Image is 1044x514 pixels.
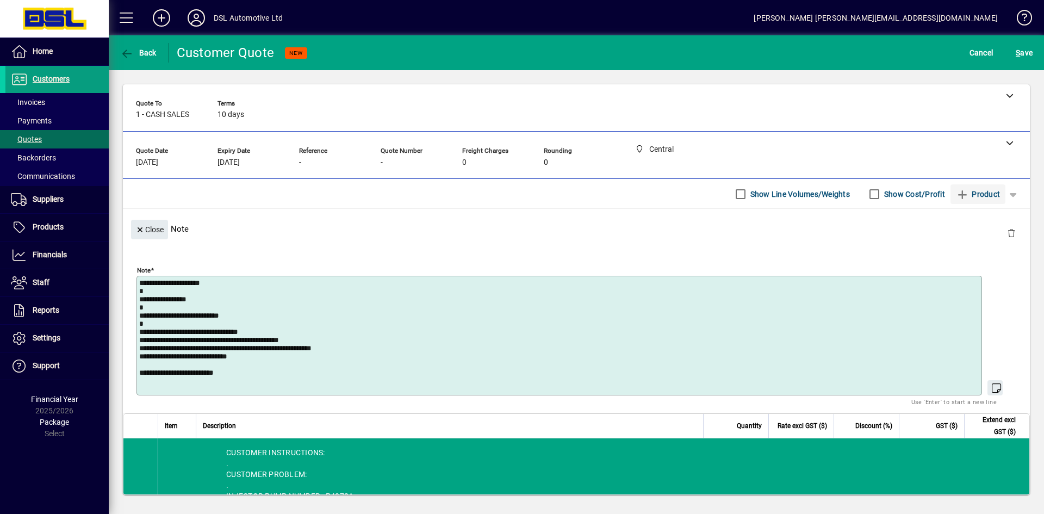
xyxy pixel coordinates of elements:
a: Invoices [5,93,109,112]
a: Communications [5,167,109,185]
mat-hint: Use 'Enter' to start a new line [911,395,997,408]
span: Cancel [970,44,993,61]
a: Payments [5,112,109,130]
span: 10 days [217,110,244,119]
span: NEW [289,49,303,57]
span: [DATE] [217,158,240,167]
a: Backorders [5,148,109,167]
span: Quotes [11,135,42,144]
span: 0 [544,158,548,167]
a: Products [5,214,109,241]
span: Invoices [11,98,45,107]
span: Staff [33,278,49,287]
span: Rate excl GST ($) [778,420,827,432]
button: Profile [179,8,214,28]
a: Reports [5,297,109,324]
span: Settings [33,333,60,342]
label: Show Cost/Profit [882,189,945,200]
label: Show Line Volumes/Weights [748,189,850,200]
a: Home [5,38,109,65]
span: Close [135,221,164,239]
span: Support [33,361,60,370]
span: Products [33,222,64,231]
span: GST ($) [936,420,958,432]
button: Save [1013,43,1035,63]
a: Settings [5,325,109,352]
span: 1 - CASH SALES [136,110,189,119]
button: Close [131,220,168,239]
span: Extend excl GST ($) [971,414,1016,438]
span: [DATE] [136,158,158,167]
button: Back [117,43,159,63]
a: Financials [5,241,109,269]
button: Add [144,8,179,28]
span: Quantity [737,420,762,432]
span: 0 [462,158,467,167]
span: Communications [11,172,75,181]
button: Cancel [967,43,996,63]
a: Support [5,352,109,380]
div: [PERSON_NAME] [PERSON_NAME][EMAIL_ADDRESS][DOMAIN_NAME] [754,9,998,27]
span: Payments [11,116,52,125]
span: - [299,158,301,167]
a: Staff [5,269,109,296]
span: Home [33,47,53,55]
app-page-header-button: Delete [998,228,1024,238]
a: Knowledge Base [1009,2,1030,38]
div: Note [123,209,1030,249]
span: ave [1016,44,1033,61]
mat-label: Note [137,267,151,274]
span: Description [203,420,236,432]
button: Delete [998,220,1024,246]
span: Backorders [11,153,56,162]
span: Discount (%) [855,420,892,432]
a: Quotes [5,130,109,148]
app-page-header-button: Back [109,43,169,63]
span: Suppliers [33,195,64,203]
a: Suppliers [5,186,109,213]
span: Item [165,420,178,432]
span: S [1016,48,1020,57]
app-page-header-button: Close [128,224,171,234]
span: - [381,158,383,167]
span: Financial Year [31,395,78,404]
button: Product [950,184,1005,204]
span: Financials [33,250,67,259]
span: Reports [33,306,59,314]
span: Package [40,418,69,426]
span: Customers [33,75,70,83]
span: Product [956,185,1000,203]
span: Back [120,48,157,57]
div: Customer Quote [177,44,275,61]
div: DSL Automotive Ltd [214,9,283,27]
